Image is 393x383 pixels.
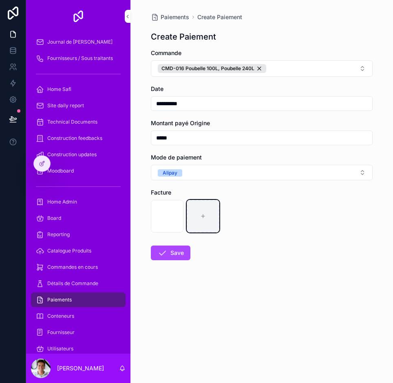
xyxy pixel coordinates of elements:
span: Site daily report [47,102,84,109]
a: Board [31,211,126,226]
a: Moodboard [31,164,126,178]
span: Utilisateurs [47,345,73,352]
p: [PERSON_NAME] [57,364,104,372]
span: Commande [151,49,181,56]
span: CMD-016 Poubelle 100L, Poubelle 240L [161,65,254,72]
span: Moodboard [47,168,74,174]
span: Technical Documents [47,119,97,125]
button: Select Button [151,60,373,77]
span: Catalogue Produits [47,248,91,254]
a: Reporting [31,227,126,242]
span: Paiements [161,13,189,21]
span: Détails de Commande [47,280,98,287]
a: Utilisateurs [31,341,126,356]
span: Conteneurs [47,313,74,319]
button: Select Button [151,165,373,180]
div: Alipay [163,169,177,177]
a: Catalogue Produits [31,244,126,258]
span: Home Safi [47,86,71,93]
button: Unselect 15 [158,64,266,73]
h1: Create Paiement [151,31,216,42]
button: Save [151,246,190,260]
a: Fournisseurs / Sous traitants [31,51,126,66]
img: App logo [72,10,85,23]
a: Construction updates [31,147,126,162]
span: Paiements [47,297,72,303]
a: Site daily report [31,98,126,113]
span: Commandes en cours [47,264,98,270]
span: Construction feedbacks [47,135,102,142]
a: Create Paiement [197,13,242,21]
a: Paiements [151,13,189,21]
a: Journal de [PERSON_NAME] [31,35,126,49]
a: Home Safi [31,82,126,97]
a: Construction feedbacks [31,131,126,146]
a: Fournisseur [31,325,126,340]
a: Paiements [31,292,126,307]
span: Mode de paiement [151,154,202,161]
span: Board [47,215,61,221]
a: Commandes en cours [31,260,126,275]
span: Date [151,85,163,92]
a: Home Admin [31,195,126,209]
span: Home Admin [47,199,77,205]
div: scrollable content [26,33,130,354]
a: Conteneurs [31,309,126,323]
span: Construction updates [47,151,97,158]
span: Journal de [PERSON_NAME] [47,39,113,45]
a: Détails de Commande [31,276,126,291]
span: Reporting [47,231,70,238]
span: Fournisseurs / Sous traitants [47,55,113,62]
span: Fournisseur [47,329,75,336]
span: Montant payé Origine [151,120,210,126]
a: Technical Documents [31,115,126,129]
span: Facture [151,189,171,196]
